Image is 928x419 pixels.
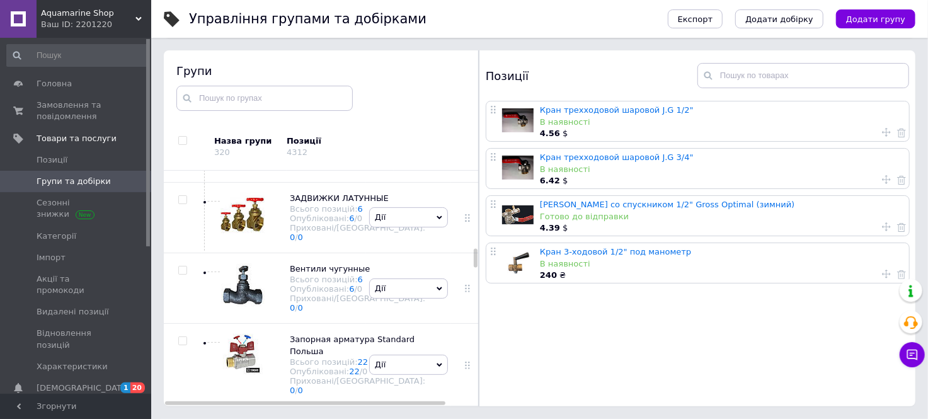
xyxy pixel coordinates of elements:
[295,303,303,313] span: /
[290,232,295,242] a: 0
[668,9,723,28] button: Експорт
[37,273,117,296] span: Акції та промокоди
[540,200,794,209] a: [PERSON_NAME] со спускником 1/2" Gross Optimal (зимний)
[360,367,368,376] span: /
[290,294,425,313] div: Приховані/[GEOGRAPHIC_DATA]:
[120,382,130,393] span: 1
[214,135,277,147] div: Назва групи
[37,306,109,318] span: Видалені позиції
[295,386,303,395] span: /
[540,211,903,222] div: Готово до відправки
[189,11,427,26] h1: Управління групами та добірками
[223,334,263,377] img: Запорная арматура Standard Польша
[540,270,557,280] b: 240
[540,247,691,256] a: Кран 3-ходовой 1/2" под манометр
[540,128,903,139] div: $
[37,231,76,242] span: Категорії
[298,386,303,395] a: 0
[349,367,360,376] a: 22
[176,86,353,111] input: Пошук по групах
[37,154,67,166] span: Позиції
[290,335,415,355] span: Запорная арматура Standard Польша
[287,135,394,147] div: Позиції
[358,275,363,284] a: 6
[221,263,265,307] img: Вентили чугунные
[349,284,354,294] a: 6
[290,204,425,214] div: Всього позицій:
[37,197,117,220] span: Сезонні знижки
[290,284,425,294] div: Опубліковані:
[349,214,354,223] a: 6
[290,376,425,395] div: Приховані/[GEOGRAPHIC_DATA]:
[745,14,813,24] span: Додати добірку
[295,232,303,242] span: /
[540,152,694,162] a: Кран трехходовой шаровой J.G 3/4"
[897,127,906,138] a: Видалити товар
[846,14,905,24] span: Додати групу
[540,258,903,270] div: В наявності
[900,342,925,367] button: Чат з покупцем
[290,303,295,313] a: 0
[375,284,386,293] span: Дії
[362,367,367,376] div: 0
[37,361,108,372] span: Характеристики
[37,100,117,122] span: Замовлення та повідомлення
[540,270,903,281] div: ₴
[130,382,145,393] span: 20
[37,176,111,187] span: Групи та добірки
[375,212,386,222] span: Дії
[540,105,694,115] a: Кран трехходовой шаровой J.G 1/2"
[375,360,386,369] span: Дії
[486,63,697,88] div: Позиції
[176,63,466,79] div: Групи
[290,367,425,376] div: Опубліковані:
[290,275,425,284] div: Всього позицій:
[678,14,713,24] span: Експорт
[290,193,389,203] span: ЗАДВИЖКИ ЛАТУННЫЕ
[37,382,130,394] span: [DEMOGRAPHIC_DATA]
[298,303,303,313] a: 0
[290,386,295,395] a: 0
[290,264,370,273] span: Вентили чугунные
[37,252,66,263] span: Імпорт
[41,19,151,30] div: Ваш ID: 2201220
[290,214,425,223] div: Опубліковані:
[358,204,363,214] a: 6
[37,133,117,144] span: Товари та послуги
[298,232,303,242] a: 0
[897,268,906,280] a: Видалити товар
[735,9,823,28] button: Додати добірку
[214,147,230,157] div: 320
[37,78,72,89] span: Головна
[357,214,362,223] div: 0
[540,222,903,234] div: $
[221,193,265,233] img: ЗАДВИЖКИ ЛАТУННЫЕ
[6,44,149,67] input: Пошук
[358,357,369,367] a: 22
[287,147,307,157] div: 4312
[357,284,362,294] div: 0
[540,117,903,128] div: В наявності
[355,284,363,294] span: /
[355,214,363,223] span: /
[290,357,425,367] div: Всього позицій:
[540,164,903,175] div: В наявності
[836,9,915,28] button: Додати групу
[290,223,425,242] div: Приховані/[GEOGRAPHIC_DATA]:
[41,8,135,19] span: Aquamarine Shop
[540,176,560,185] b: 6.42
[540,223,560,232] b: 4.39
[697,63,909,88] input: Пошук по товарах
[897,174,906,185] a: Видалити товар
[540,175,903,187] div: $
[897,221,906,232] a: Видалити товар
[37,328,117,350] span: Відновлення позицій
[540,129,560,138] b: 4.56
